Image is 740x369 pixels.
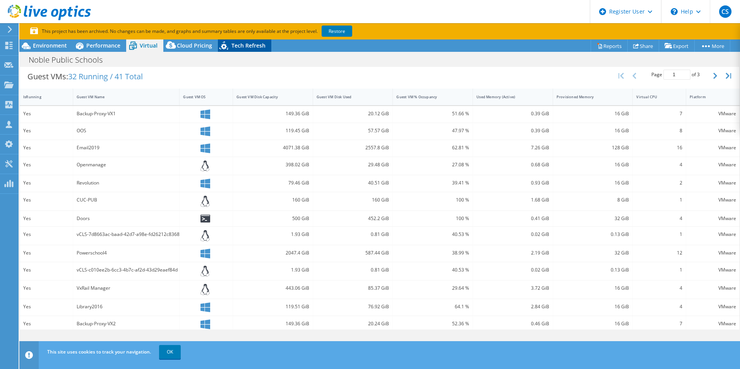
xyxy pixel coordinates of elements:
[690,196,736,204] div: VMware
[697,71,700,78] span: 3
[317,94,380,99] div: Guest VM Disk Used
[557,284,629,292] div: 16 GiB
[236,109,309,118] div: 149.36 GiB
[690,319,736,328] div: VMware
[636,143,682,152] div: 16
[317,196,389,204] div: 160 GiB
[557,230,629,239] div: 0.13 GiB
[317,126,389,135] div: 57.57 GiB
[23,109,69,118] div: Yes
[77,94,167,99] div: Guest VM Name
[636,109,682,118] div: 7
[23,319,69,328] div: Yes
[476,230,549,239] div: 0.02 GiB
[23,126,69,135] div: Yes
[77,319,176,328] div: Backup-Proxy-VX2
[317,319,389,328] div: 20.24 GiB
[690,94,727,99] div: Platform
[557,94,620,99] div: Provisioned Memory
[322,26,352,37] a: Restore
[476,214,549,223] div: 0.41 GiB
[636,230,682,239] div: 1
[690,284,736,292] div: VMware
[25,56,115,64] h1: Noble Public Schools
[690,179,736,187] div: VMware
[231,42,266,49] span: Tech Refresh
[476,196,549,204] div: 1.68 GiB
[23,196,69,204] div: Yes
[476,109,549,118] div: 0.39 GiB
[636,161,682,169] div: 4
[690,109,736,118] div: VMware
[557,126,629,135] div: 16 GiB
[636,266,682,274] div: 1
[317,302,389,311] div: 76.92 GiB
[557,143,629,152] div: 128 GiB
[77,214,176,223] div: Doors
[30,27,409,36] p: This project has been archived. No changes can be made, and graphs and summary tables are only av...
[317,249,389,257] div: 587.44 GiB
[159,345,181,359] a: OK
[476,143,549,152] div: 7.26 GiB
[236,302,309,311] div: 119.51 GiB
[236,196,309,204] div: 160 GiB
[23,230,69,239] div: Yes
[236,143,309,152] div: 4071.38 GiB
[33,42,67,49] span: Environment
[77,302,176,311] div: Library2016
[396,143,469,152] div: 62.81 %
[317,266,389,274] div: 0.81 GiB
[236,126,309,135] div: 119.45 GiB
[659,40,695,52] a: Export
[557,179,629,187] div: 16 GiB
[476,284,549,292] div: 3.72 GiB
[183,94,220,99] div: Guest VM OS
[690,230,736,239] div: VMware
[396,109,469,118] div: 51.66 %
[636,94,673,99] div: Virtual CPU
[476,302,549,311] div: 2.84 GiB
[47,348,151,355] span: This site uses cookies to track your navigation.
[476,179,549,187] div: 0.93 GiB
[719,5,731,18] span: CS
[236,319,309,328] div: 149.36 GiB
[690,161,736,169] div: VMware
[557,302,629,311] div: 16 GiB
[236,179,309,187] div: 79.46 GiB
[557,196,629,204] div: 8 GiB
[177,42,212,49] span: Cloud Pricing
[236,284,309,292] div: 443.06 GiB
[317,284,389,292] div: 85.37 GiB
[557,249,629,257] div: 32 GiB
[396,214,469,223] div: 100 %
[557,161,629,169] div: 16 GiB
[476,126,549,135] div: 0.39 GiB
[396,319,469,328] div: 52.36 %
[236,266,309,274] div: 1.93 GiB
[636,214,682,223] div: 4
[77,161,176,169] div: Openmanage
[23,179,69,187] div: Yes
[663,70,690,80] input: jump to page
[636,249,682,257] div: 12
[23,94,60,99] div: IsRunning
[317,143,389,152] div: 2557.8 GiB
[23,249,69,257] div: Yes
[636,302,682,311] div: 4
[396,179,469,187] div: 39.41 %
[396,249,469,257] div: 38.99 %
[77,230,176,239] div: vCLS-7d8663ac-baad-42d7-a98e-fd26212c8368
[396,126,469,135] div: 47.97 %
[690,143,736,152] div: VMware
[317,109,389,118] div: 20.12 GiB
[77,126,176,135] div: OOS
[77,143,176,152] div: Email2019
[396,161,469,169] div: 27.08 %
[651,70,700,80] span: Page of
[77,284,176,292] div: VxRail Manager
[636,196,682,204] div: 1
[690,266,736,274] div: VMware
[636,126,682,135] div: 8
[317,161,389,169] div: 29.48 GiB
[140,42,158,49] span: Virtual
